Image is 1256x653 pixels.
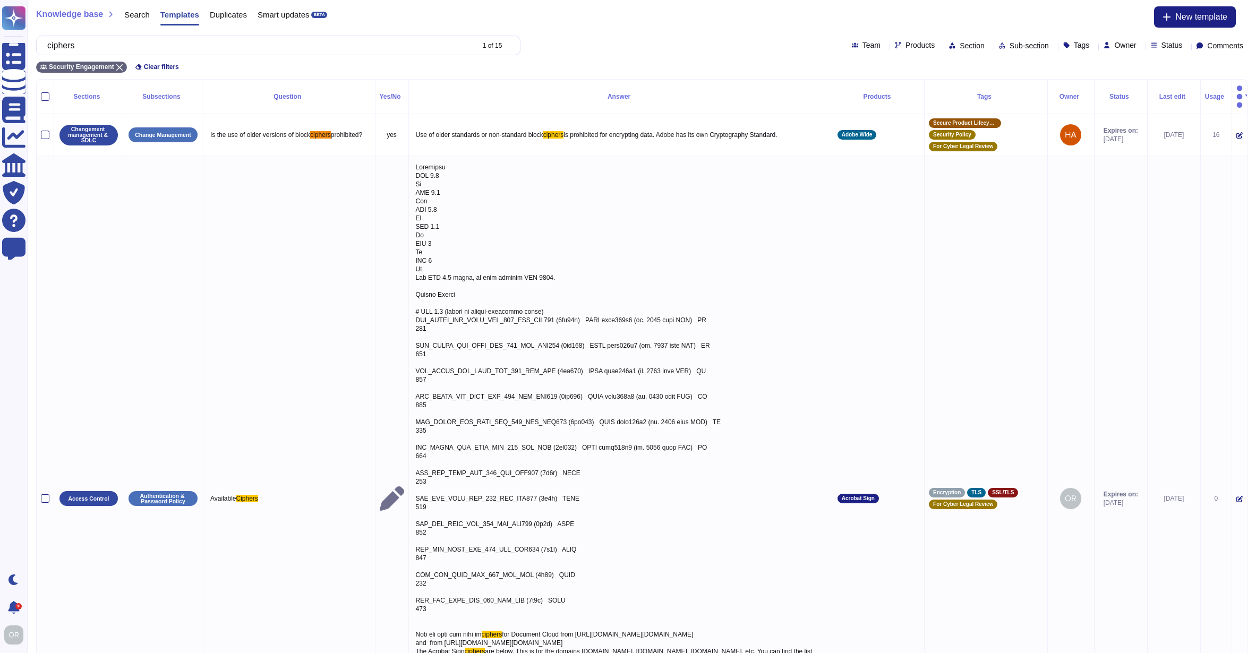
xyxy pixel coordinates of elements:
div: Question [208,93,371,100]
span: For Cyber Legal Review [933,144,993,149]
span: ciphers [543,131,564,139]
p: Changement management & SDLC [63,126,114,143]
div: 1 of 15 [483,42,502,49]
span: Expires on: [1104,126,1138,135]
span: Ciphers [236,495,258,502]
span: Search [124,11,150,19]
div: Tags [929,93,1043,100]
div: Products [838,93,920,100]
p: Change Management [135,132,191,138]
span: Encryption [933,490,961,495]
img: user [1060,488,1081,509]
span: ciphers [482,631,502,638]
div: BETA [311,12,327,18]
span: TLS [971,490,981,495]
div: Answer [413,93,828,100]
div: Yes/No [380,93,404,100]
span: Owner [1114,41,1136,49]
span: Sub-section [1010,42,1049,49]
span: Security Policy [933,132,971,138]
input: Search by keywords [42,36,473,55]
div: Owner [1052,93,1090,100]
img: user [4,625,23,645]
span: Status [1161,41,1183,49]
span: Templates [160,11,199,19]
span: Use of older standards or non-standard block [416,131,543,139]
div: Usage [1205,93,1227,100]
span: Tags [1074,41,1090,49]
span: SSL/TLS [992,490,1014,495]
span: Comments [1207,42,1243,49]
p: yes [380,131,404,139]
p: Authentication & Password Policy [132,493,194,504]
span: [DATE] [1104,499,1138,507]
p: Access Control [68,496,109,502]
span: is prohibited for encrypting data. Adobe has its own Cryptography Standard. [563,131,777,139]
span: ciphers [310,131,331,139]
span: Loremipsu DOL 9.8 Si AME 9.1 Con ADI 5.8 El SED 1.1 Do EIU 3 Te INC 6 Ut Lab ETD 4.5 magna, al en... [416,164,721,638]
span: prohibited? [331,131,362,139]
div: [DATE] [1152,494,1196,503]
button: New template [1154,6,1236,28]
div: Subsections [127,93,199,100]
span: Security Engagement [49,64,114,70]
span: Available [210,495,236,502]
span: Duplicates [210,11,247,19]
span: Section [960,42,985,49]
div: Last edit [1152,93,1196,100]
img: user [1060,124,1081,145]
span: For Cyber Legal Review [933,502,993,507]
span: Products [905,41,935,49]
span: Acrobat Sign [842,496,875,501]
span: Team [862,41,881,49]
span: Expires on: [1104,490,1138,499]
div: 9+ [15,603,22,609]
span: [DATE] [1104,135,1138,143]
span: Is the use of older versions of block [210,131,310,139]
span: New template [1175,13,1227,21]
div: Status [1099,93,1143,100]
span: Knowledge base [36,10,103,19]
div: 16 [1205,131,1227,139]
button: user [2,623,31,647]
span: Smart updates [258,11,310,19]
div: [DATE] [1152,131,1196,139]
span: Adobe Wide [842,132,873,138]
span: Secure Product Lifecycle Standard [933,121,997,126]
div: 0 [1205,494,1227,503]
span: Clear filters [144,64,179,70]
